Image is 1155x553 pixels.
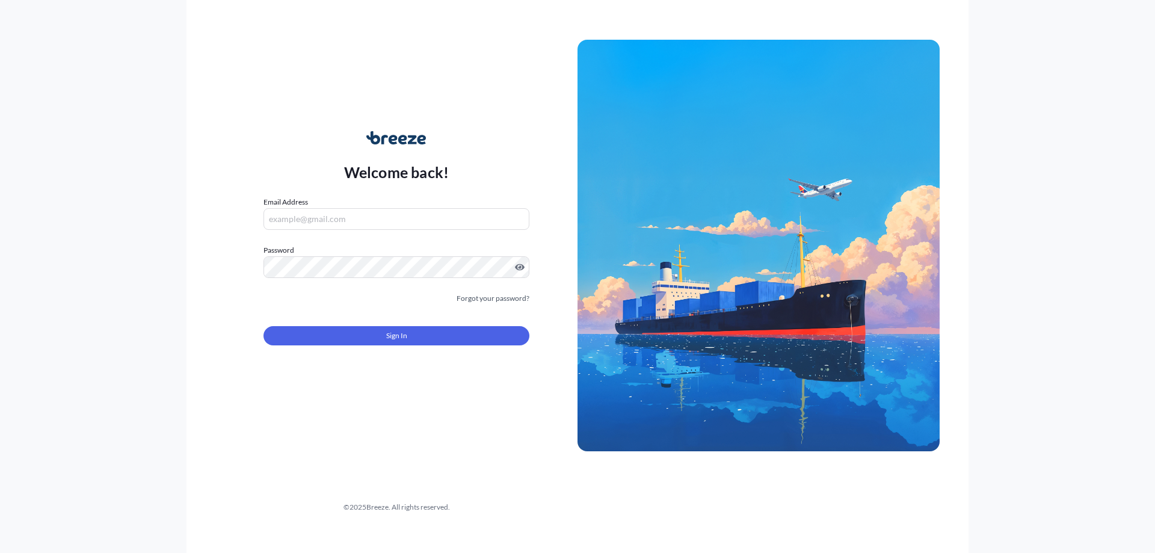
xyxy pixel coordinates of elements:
label: Password [263,244,529,256]
input: example@gmail.com [263,208,529,230]
label: Email Address [263,196,308,208]
p: Welcome back! [344,162,449,182]
div: © 2025 Breeze. All rights reserved. [215,501,577,513]
button: Show password [515,262,525,272]
img: Ship illustration [577,40,940,451]
a: Forgot your password? [457,292,529,304]
button: Sign In [263,326,529,345]
span: Sign In [386,330,407,342]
